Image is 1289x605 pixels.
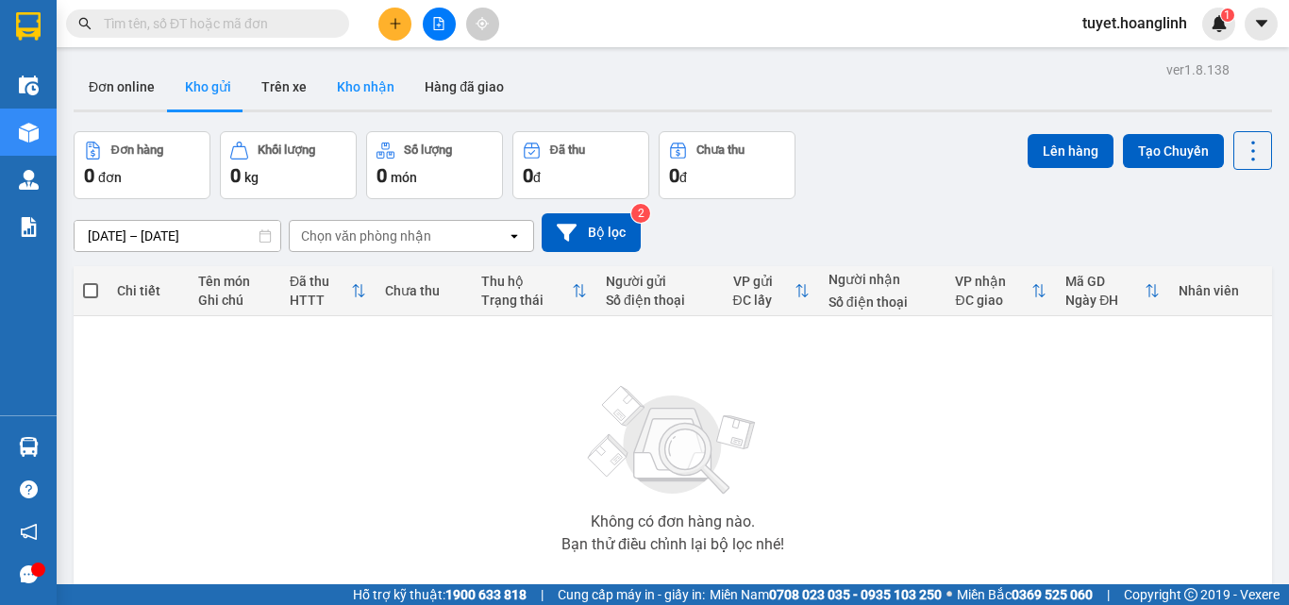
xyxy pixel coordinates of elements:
[606,293,714,308] div: Số điện thoại
[391,170,417,185] span: món
[472,266,596,316] th: Toggle SortBy
[19,217,39,237] img: solution-icon
[432,17,445,30] span: file-add
[378,8,411,41] button: plus
[507,228,522,244] svg: open
[74,64,170,109] button: Đơn online
[955,274,1031,289] div: VP nhận
[98,170,122,185] span: đơn
[733,274,795,289] div: VP gửi
[75,221,280,251] input: Select a date range.
[19,123,39,143] img: warehouse-icon
[512,131,649,199] button: Đã thu0đ
[20,480,38,498] span: question-circle
[523,164,533,187] span: 0
[78,17,92,30] span: search
[198,274,271,289] div: Tên món
[220,131,357,199] button: Khối lượng0kg
[1065,274,1145,289] div: Mã GD
[591,514,755,529] div: Không có đơn hàng nào.
[1012,587,1093,602] strong: 0369 525 060
[1028,134,1113,168] button: Lên hàng
[578,375,767,507] img: svg+xml;base64,PHN2ZyBjbGFzcz0ibGlzdC1wbHVnX19zdmciIHhtbG5zPSJodHRwOi8vd3d3LnczLm9yZy8yMDAwL3N2Zy...
[230,164,241,187] span: 0
[445,587,527,602] strong: 1900 633 818
[244,170,259,185] span: kg
[481,274,572,289] div: Thu hộ
[481,293,572,308] div: Trạng thái
[946,266,1056,316] th: Toggle SortBy
[946,591,952,598] span: ⚪️
[550,143,585,157] div: Đã thu
[366,131,503,199] button: Số lượng0món
[829,272,937,287] div: Người nhận
[290,293,351,308] div: HTTT
[541,584,544,605] span: |
[246,64,322,109] button: Trên xe
[669,164,679,187] span: 0
[1179,283,1263,298] div: Nhân viên
[84,164,94,187] span: 0
[542,213,641,252] button: Bộ lọc
[1067,11,1202,35] span: tuyet.hoanglinh
[679,170,687,185] span: đ
[1166,59,1230,80] div: ver 1.8.138
[769,587,942,602] strong: 0708 023 035 - 0935 103 250
[561,537,784,552] div: Bạn thử điều chỉnh lại bộ lọc nhé!
[280,266,376,316] th: Toggle SortBy
[1056,266,1169,316] th: Toggle SortBy
[1065,293,1145,308] div: Ngày ĐH
[696,143,745,157] div: Chưa thu
[301,227,431,245] div: Chọn văn phòng nhận
[1211,15,1228,32] img: icon-new-feature
[377,164,387,187] span: 0
[111,143,163,157] div: Đơn hàng
[19,170,39,190] img: warehouse-icon
[1123,134,1224,168] button: Tạo Chuyến
[466,8,499,41] button: aim
[385,283,461,298] div: Chưa thu
[533,170,541,185] span: đ
[558,584,705,605] span: Cung cấp máy in - giấy in:
[631,204,650,223] sup: 2
[104,13,326,34] input: Tìm tên, số ĐT hoặc mã đơn
[353,584,527,605] span: Hỗ trợ kỹ thuật:
[1245,8,1278,41] button: caret-down
[957,584,1093,605] span: Miền Bắc
[710,584,942,605] span: Miền Nam
[724,266,819,316] th: Toggle SortBy
[170,64,246,109] button: Kho gửi
[1221,8,1234,22] sup: 1
[74,131,210,199] button: Đơn hàng0đơn
[290,274,351,289] div: Đã thu
[322,64,410,109] button: Kho nhận
[19,437,39,457] img: warehouse-icon
[16,12,41,41] img: logo-vxr
[404,143,452,157] div: Số lượng
[829,294,937,310] div: Số điện thoại
[410,64,519,109] button: Hàng đã giao
[258,143,315,157] div: Khối lượng
[117,283,179,298] div: Chi tiết
[20,523,38,541] span: notification
[1253,15,1270,32] span: caret-down
[1224,8,1230,22] span: 1
[389,17,402,30] span: plus
[198,293,271,308] div: Ghi chú
[476,17,489,30] span: aim
[1107,584,1110,605] span: |
[955,293,1031,308] div: ĐC giao
[1184,588,1197,601] span: copyright
[733,293,795,308] div: ĐC lấy
[423,8,456,41] button: file-add
[19,76,39,95] img: warehouse-icon
[20,565,38,583] span: message
[659,131,795,199] button: Chưa thu0đ
[606,274,714,289] div: Người gửi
